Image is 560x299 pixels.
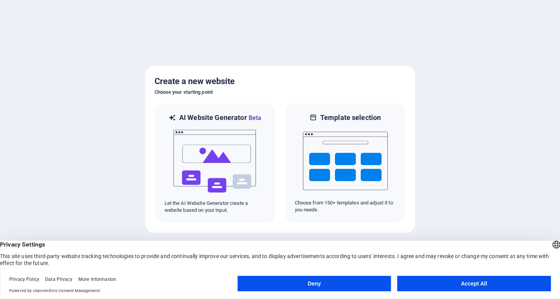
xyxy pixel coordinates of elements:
h6: Choose your starting point [155,88,406,97]
h6: Template selection [320,113,381,122]
p: Let the AI Website Generator create a website based on your input. [165,200,266,214]
h5: Create a new website [155,75,406,88]
span: Beta [247,114,262,122]
div: Template selectionChoose from 150+ templates and adjust it to you needs. [285,103,406,224]
img: ai [173,123,257,200]
p: Choose from 150+ templates and adjust it to you needs. [295,199,396,213]
h6: AI Website Generator [179,113,261,123]
div: AI Website GeneratorBetaaiLet the AI Website Generator create a website based on your input. [155,103,276,224]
